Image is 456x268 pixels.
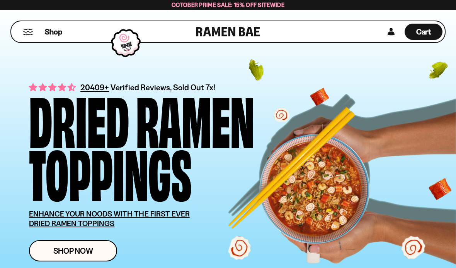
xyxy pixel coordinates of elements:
[45,27,62,37] span: Shop
[29,91,129,144] div: Dried
[136,91,254,144] div: Ramen
[29,240,117,261] a: Shop Now
[405,21,442,42] div: Cart
[53,247,93,255] span: Shop Now
[29,209,190,228] u: ENHANCE YOUR NOODS WITH THE FIRST EVER DRIED RAMEN TOPPINGS
[23,29,33,35] button: Mobile Menu Trigger
[172,1,284,9] span: October Prime Sale: 15% off Sitewide
[45,24,62,40] a: Shop
[29,144,192,198] div: Toppings
[416,27,431,36] span: Cart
